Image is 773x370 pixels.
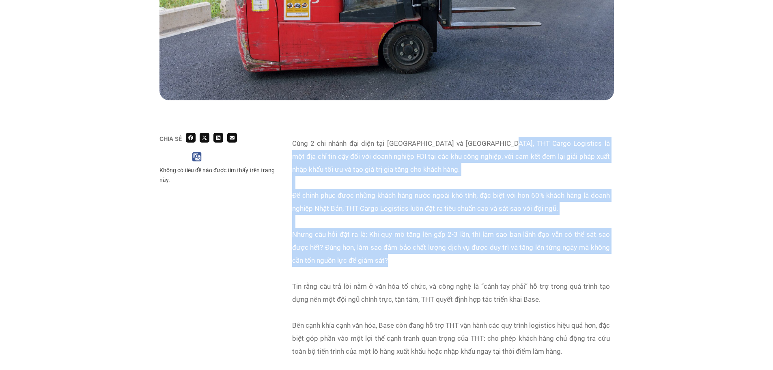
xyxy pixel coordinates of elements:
div: Cùng 2 chi nhánh đại diện tại [GEOGRAPHIC_DATA] và [GEOGRAPHIC_DATA], THT Cargo Logistics là một ... [292,137,610,176]
div: Không có tiêu đề nào được tìm thấy trên trang này. [159,165,280,185]
div: Nhưng câu hỏi đặt ra là: Khi quy mô tăng lên gấp 2-3 lần, thì làm sao ban lãnh đạo vẫn có thể sát... [292,228,610,267]
div: Tin rằng câu trả lời nằm ở văn hóa tổ chức, và công nghệ là “cánh tay phải” hỗ trợ trong quá trìn... [292,280,610,306]
div: Share on email [227,133,237,143]
div: Share on x-twitter [200,133,209,143]
div: Share on linkedin [213,133,223,143]
div: Bên cạnh khía cạnh văn hóa, Base còn đang hỗ trợ THT vận hành các quy trình logistics hiệu quả hơ... [292,319,610,358]
div: Để chinh phục được những khách hàng nước ngoài khó tính, đặc biệt với hơn 60% khách hàng là doanh... [292,189,610,215]
div: Chia sẻ [159,136,182,142]
div: Share on facebook [186,133,196,143]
